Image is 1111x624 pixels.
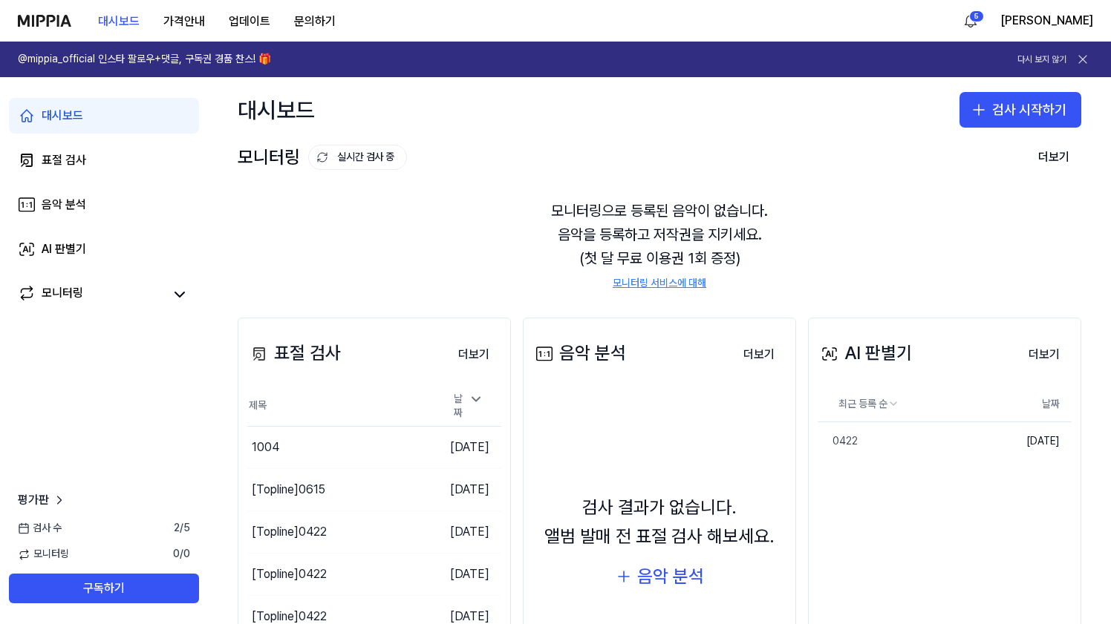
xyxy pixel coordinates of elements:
div: 모니터링 [42,284,83,305]
button: 음악 분석 [615,562,704,591]
a: 모니터링 서비스에 대해 [613,276,706,291]
div: 5 [969,10,984,22]
a: 평가판 [18,491,67,509]
div: 날짜 [448,387,489,425]
button: 더보기 [1026,142,1081,172]
span: 2 / 5 [174,521,190,536]
span: 평가판 [18,491,49,509]
button: 다시 보지 않기 [1017,53,1066,66]
div: 0422 [818,434,858,449]
button: 대시보드 [86,7,151,36]
h1: @mippia_official 인스타 팔로우+댓글, 구독권 경품 찬스! 🎁 [18,52,271,67]
td: [DATE] [436,426,501,468]
div: [Topline] 0422 [252,523,327,541]
span: 0 / 0 [173,547,190,562]
button: 더보기 [1017,340,1072,370]
a: 대시보드 [9,98,199,134]
button: 알림5 [959,9,983,33]
button: 더보기 [732,340,786,370]
button: 구독하기 [9,574,199,603]
button: 검사 시작하기 [959,92,1081,128]
a: 음악 분석 [9,187,199,223]
div: AI 판별기 [818,339,912,367]
button: 가격안내 [151,7,217,36]
div: 음악 분석 [42,196,86,214]
div: 모니터링 [238,143,407,171]
div: 음악 분석 [532,339,626,367]
td: [DATE] [436,553,501,595]
div: [Topline] 0615 [252,481,325,499]
a: 더보기 [732,338,786,370]
button: [PERSON_NAME] [1000,12,1093,30]
td: [DATE] [985,422,1072,461]
button: 업데이트 [217,7,282,36]
a: 더보기 [446,338,501,370]
div: 표절 검사 [42,151,86,169]
a: AI 판별기 [9,231,199,267]
div: 대시보드 [238,92,315,128]
span: 검사 수 [18,521,62,536]
td: [DATE] [436,510,501,553]
button: 문의하기 [282,7,348,36]
th: 제목 [247,387,436,427]
img: logo [18,15,71,27]
div: AI 판별기 [42,240,86,258]
td: [DATE] [436,468,501,510]
a: 표절 검사 [9,142,199,178]
button: 실시간 검사 중 [308,145,407,170]
div: 음악 분석 [637,562,704,591]
a: 더보기 [1017,338,1072,370]
a: 0422 [818,422,985,461]
th: 날짜 [985,387,1072,422]
img: 알림 [962,12,980,30]
button: 더보기 [446,340,501,370]
span: 모니터링 [18,547,69,562]
div: 검사 결과가 없습니다. 앨범 발매 전 표절 검사 해보세요. [544,493,775,551]
div: 1004 [252,439,279,456]
div: 표절 검사 [247,339,341,367]
div: [Topline] 0422 [252,565,327,583]
div: 대시보드 [42,107,83,125]
div: 모니터링으로 등록된 음악이 없습니다. 음악을 등록하고 저작권을 지키세요. (첫 달 무료 이용권 1회 증정) [238,181,1081,309]
a: 업데이트 [217,1,282,42]
a: 모니터링 [18,284,163,305]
